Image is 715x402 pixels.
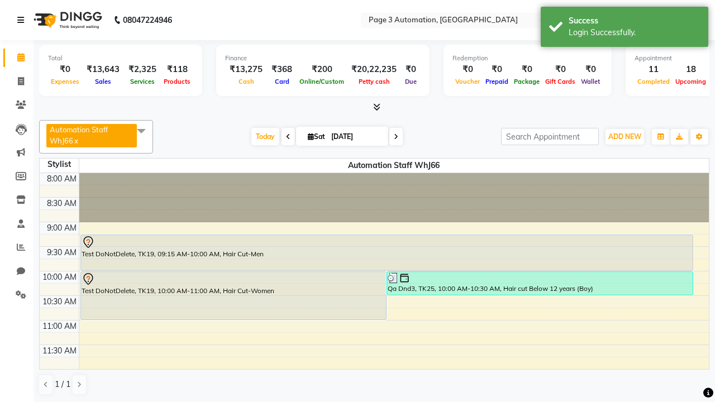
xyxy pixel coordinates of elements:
div: Total [48,54,193,63]
span: Automation Staff WhJ66 [79,159,709,173]
span: Sat [305,132,328,141]
span: Products [161,78,193,85]
span: Expenses [48,78,82,85]
span: Wallet [578,78,603,85]
div: ₹2,325 [124,63,161,76]
span: Completed [635,78,673,85]
div: ₹20,22,235 [347,63,401,76]
div: Finance [225,54,421,63]
a: x [73,136,78,145]
input: Search Appointment [501,128,599,145]
div: ₹0 [578,63,603,76]
div: 9:00 AM [45,222,79,234]
input: 2025-10-04 [328,128,384,145]
img: logo [28,4,105,36]
div: ₹0 [542,63,578,76]
span: Petty cash [356,78,393,85]
div: 11:30 AM [40,345,79,357]
span: Prepaid [483,78,511,85]
div: Login Successfully. [569,27,700,39]
div: 11:00 AM [40,320,79,332]
span: Package [511,78,542,85]
div: ₹0 [483,63,511,76]
div: Test DoNotDelete, TK19, 10:00 AM-11:00 AM, Hair Cut-Women [81,272,387,319]
div: ₹0 [452,63,483,76]
span: Today [251,128,279,145]
span: 1 / 1 [55,379,70,390]
div: Redemption [452,54,603,63]
b: 08047224946 [123,4,172,36]
div: ₹0 [401,63,421,76]
div: ₹200 [297,63,347,76]
span: Sales [92,78,114,85]
div: 11 [635,63,673,76]
span: Gift Cards [542,78,578,85]
div: ₹368 [267,63,297,76]
div: 18 [673,63,709,76]
div: Test DoNotDelete, TK19, 09:15 AM-10:00 AM, Hair Cut-Men [81,235,693,270]
div: ₹0 [48,63,82,76]
span: Services [127,78,158,85]
div: 8:30 AM [45,198,79,209]
div: Success [569,15,700,27]
div: 10:00 AM [40,271,79,283]
div: 9:30 AM [45,247,79,259]
button: ADD NEW [606,129,644,145]
span: Card [272,78,292,85]
span: Due [402,78,420,85]
span: Upcoming [673,78,709,85]
span: Cash [236,78,257,85]
div: Qa Dnd3, TK25, 10:00 AM-10:30 AM, Hair cut Below 12 years (Boy) [387,272,693,295]
div: ₹0 [511,63,542,76]
div: ₹118 [161,63,193,76]
span: ADD NEW [608,132,641,141]
div: ₹13,275 [225,63,267,76]
div: 8:00 AM [45,173,79,185]
div: 10:30 AM [40,296,79,308]
div: ₹13,643 [82,63,124,76]
span: Voucher [452,78,483,85]
span: Online/Custom [297,78,347,85]
div: Stylist [40,159,79,170]
span: Automation Staff WhJ66 [50,125,108,145]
